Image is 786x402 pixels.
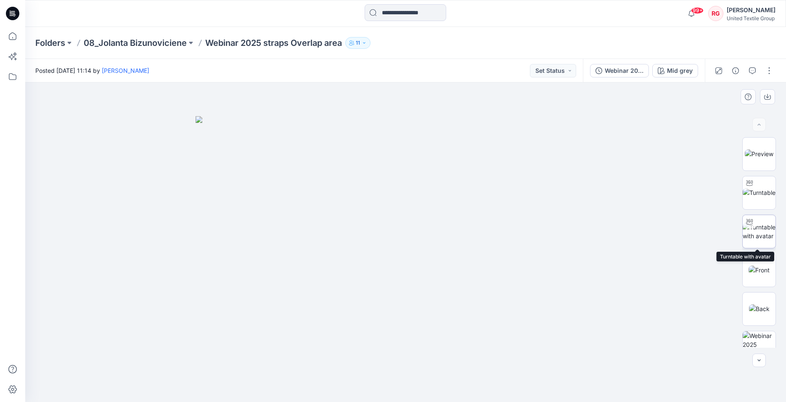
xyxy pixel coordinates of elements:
[205,37,342,49] p: Webinar 2025 straps Overlap area
[743,223,775,240] img: Turntable with avatar
[605,66,643,75] div: Webinar 2025 straps Overlap area
[729,64,742,77] button: Details
[743,331,775,364] img: Webinar 2025 Straps Over area Kids 116cm. patterns
[356,38,360,48] p: 11
[749,304,770,313] img: Back
[691,7,704,14] span: 99+
[708,6,723,21] div: RG
[667,66,693,75] div: Mid grey
[749,266,770,274] img: Front
[102,67,149,74] a: [PERSON_NAME]
[345,37,371,49] button: 11
[727,15,775,21] div: United Textile Group
[652,64,698,77] button: Mid grey
[84,37,187,49] a: 08_Jolanta Bizunoviciene
[745,149,773,158] img: Preview
[727,5,775,15] div: [PERSON_NAME]
[743,188,775,197] img: Turntable
[590,64,649,77] button: Webinar 2025 straps Overlap area
[35,66,149,75] span: Posted [DATE] 11:14 by
[35,37,65,49] a: Folders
